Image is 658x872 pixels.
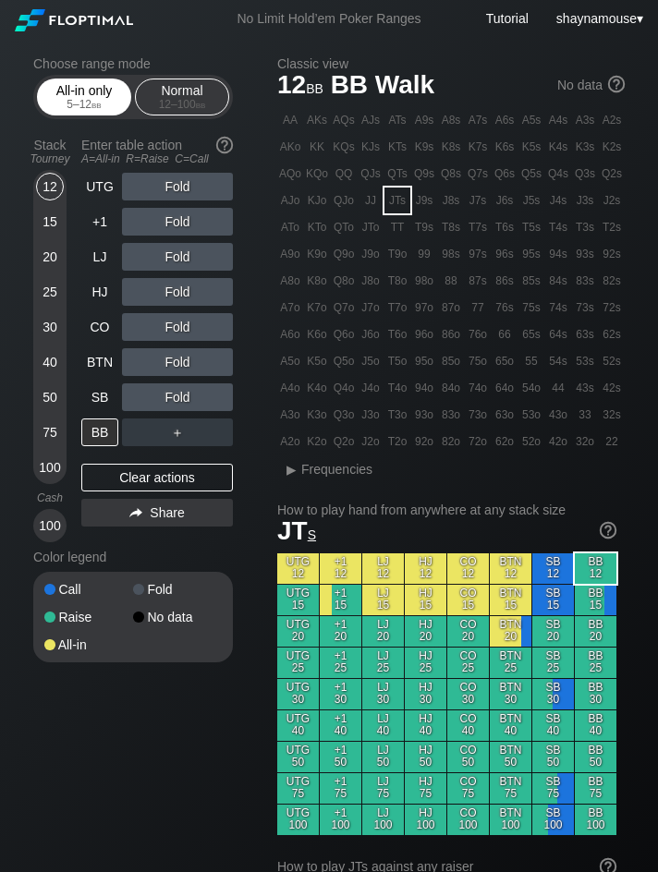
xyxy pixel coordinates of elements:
[411,402,437,428] div: 93o
[465,268,491,294] div: 87s
[411,348,437,374] div: 95o
[438,429,464,454] div: 82o
[362,585,404,615] div: LJ 15
[465,429,491,454] div: 72o
[572,429,598,454] div: 32o
[447,773,489,804] div: CO 75
[490,553,531,584] div: BTN 12
[572,321,598,347] div: 63s
[599,295,625,321] div: 72s
[518,214,544,240] div: T5s
[492,134,518,160] div: K6s
[447,585,489,615] div: CO 15
[411,429,437,454] div: 92o
[405,742,446,772] div: HJ 50
[328,71,438,102] span: BB Walk
[277,553,319,584] div: UTG 12
[438,321,464,347] div: 86o
[465,321,491,347] div: 76o
[143,98,221,111] div: 12 – 100
[133,611,222,624] div: No data
[358,241,384,267] div: J9o
[304,134,330,160] div: KK
[447,710,489,741] div: CO 40
[277,648,319,678] div: UTG 25
[384,134,410,160] div: KTs
[599,375,625,401] div: 42s
[384,321,410,347] div: T6o
[492,107,518,133] div: A6s
[331,375,357,401] div: Q4o
[277,616,319,647] div: UTG 20
[545,402,571,428] div: 43o
[575,773,616,804] div: BB 75
[492,214,518,240] div: T6s
[572,161,598,187] div: Q3s
[304,188,330,213] div: KJo
[545,134,571,160] div: K4s
[304,107,330,133] div: AKs
[492,268,518,294] div: 86s
[320,648,361,678] div: +1 25
[492,375,518,401] div: 64o
[447,553,489,584] div: CO 12
[277,295,303,321] div: A7o
[358,375,384,401] div: J4o
[304,375,330,401] div: K4o
[599,348,625,374] div: 52s
[331,429,357,454] div: Q2o
[277,773,319,804] div: UTG 75
[438,188,464,213] div: J8s
[277,268,303,294] div: A8o
[572,134,598,160] div: K3s
[36,278,64,306] div: 25
[36,418,64,446] div: 75
[490,585,531,615] div: BTN 15
[384,214,410,240] div: TT
[411,241,437,267] div: 99
[552,8,646,29] div: ▾
[320,679,361,709] div: +1 30
[575,679,616,709] div: BB 30
[465,295,491,321] div: 77
[122,313,233,341] div: Fold
[545,321,571,347] div: 64s
[44,638,133,651] div: All-in
[518,161,544,187] div: Q5s
[81,499,233,527] div: Share
[411,188,437,213] div: J9s
[575,648,616,678] div: BB 25
[277,805,319,835] div: UTG 100
[599,402,625,428] div: 32s
[572,375,598,401] div: 43s
[358,295,384,321] div: J7o
[492,348,518,374] div: 65o
[304,161,330,187] div: KQo
[411,375,437,401] div: 94o
[331,214,357,240] div: QTo
[384,402,410,428] div: T3o
[384,107,410,133] div: ATs
[599,161,625,187] div: Q2s
[277,188,303,213] div: AJo
[331,107,357,133] div: AQs
[465,134,491,160] div: K7s
[358,161,384,187] div: QJs
[545,429,571,454] div: 42o
[274,71,326,102] span: 12
[572,214,598,240] div: T3s
[490,710,531,741] div: BTN 40
[331,188,357,213] div: QJo
[362,553,404,584] div: LJ 12
[599,429,625,454] div: 22
[532,585,574,615] div: SB 15
[518,241,544,267] div: 95s
[545,375,571,401] div: 44
[465,214,491,240] div: T7s
[304,321,330,347] div: K6o
[572,348,598,374] div: 53s
[81,243,118,271] div: LJ
[384,161,410,187] div: QTs
[277,503,616,517] h2: How to play hand from anywhere at any stack size
[518,134,544,160] div: K5s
